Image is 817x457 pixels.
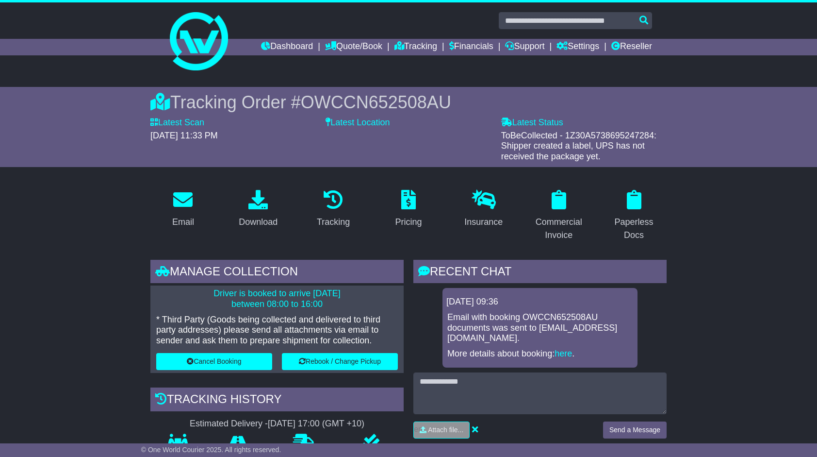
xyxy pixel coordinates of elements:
a: Settings [556,39,599,55]
div: Pricing [395,216,422,229]
div: RECENT CHAT [413,260,667,286]
p: Driver is booked to arrive [DATE] between 08:00 to 16:00 [156,288,398,309]
p: More details about booking: . [447,349,633,359]
span: © One World Courier 2025. All rights reserved. [141,446,281,454]
div: Paperless Docs [607,216,660,242]
span: OWCCN652508AU [301,92,451,112]
button: Cancel Booking [156,353,272,370]
a: Reseller [611,39,652,55]
div: Estimated Delivery - [150,419,404,429]
label: Latest Location [326,118,390,128]
button: Send a Message [603,422,667,439]
div: Insurance [464,216,503,229]
div: Download [239,216,278,229]
div: Commercial Invoice [532,216,585,242]
a: Paperless Docs [601,186,667,245]
label: Latest Status [501,118,563,128]
a: Quote/Book [325,39,382,55]
a: Commercial Invoice [526,186,591,245]
div: Tracking Order # [150,92,667,113]
div: [DATE] 17:00 (GMT +10) [268,419,364,429]
span: ToBeCollected - 1Z30A5738695247284: Shipper created a label, UPS has not received the package yet. [501,131,656,161]
a: Tracking [310,186,356,232]
label: Latest Scan [150,118,204,128]
button: Rebook / Change Pickup [282,353,398,370]
span: [DATE] 11:33 PM [150,131,218,140]
a: Financials [449,39,493,55]
p: * Third Party (Goods being collected and delivered to third party addresses) please send all atta... [156,315,398,346]
a: Support [505,39,544,55]
div: [DATE] 09:36 [446,297,634,307]
a: here [555,349,572,358]
a: Dashboard [261,39,313,55]
a: Insurance [458,186,509,232]
a: Pricing [389,186,428,232]
a: Download [232,186,284,232]
div: Tracking history [150,388,404,414]
div: Email [172,216,194,229]
p: Email with booking OWCCN652508AU documents was sent to [EMAIL_ADDRESS][DOMAIN_NAME]. [447,312,633,344]
a: Email [166,186,200,232]
div: Manage collection [150,260,404,286]
a: Tracking [394,39,437,55]
div: Tracking [317,216,350,229]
